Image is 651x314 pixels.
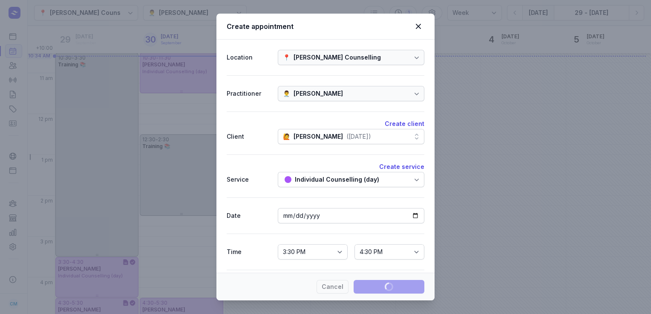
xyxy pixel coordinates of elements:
div: Individual Counselling (day) [295,174,379,185]
div: Practitioner [227,88,271,99]
div: [PERSON_NAME] Counselling [294,52,381,63]
div: Service [227,174,271,185]
div: 📍 [283,52,290,63]
div: Time [227,247,271,257]
input: Date [278,208,424,223]
button: Create client [385,119,424,129]
div: Create appointment [227,21,412,31]
div: Location [227,52,271,63]
div: 🙋️ [283,131,290,142]
div: [PERSON_NAME] [294,88,343,99]
div: 👨‍⚕️ [283,88,290,99]
span: Cancel [322,282,343,292]
button: Create service [379,162,424,172]
button: Cancel [317,280,349,294]
div: Date [227,211,271,221]
div: Client [227,131,271,142]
